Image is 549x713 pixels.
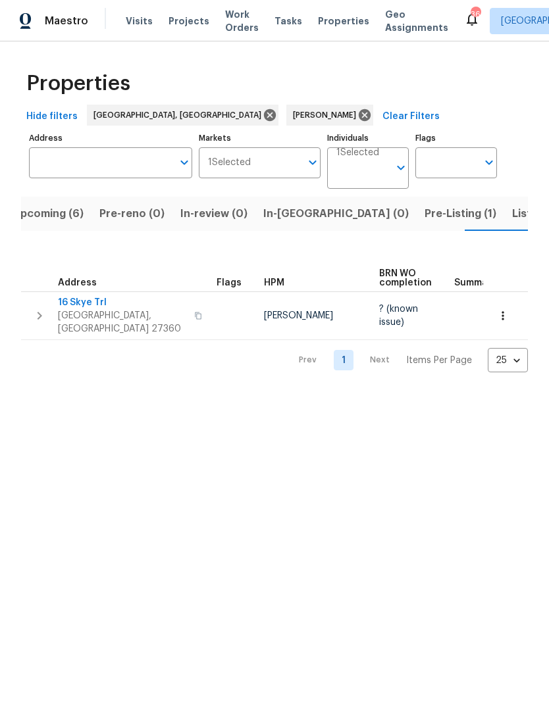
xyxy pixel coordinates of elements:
[264,311,333,320] span: [PERSON_NAME]
[385,8,448,34] span: Geo Assignments
[293,109,361,122] span: [PERSON_NAME]
[488,343,528,378] div: 25
[58,296,186,309] span: 16 Skye Trl
[334,350,353,370] a: Goto page 1
[208,157,251,168] span: 1 Selected
[392,159,410,177] button: Open
[13,205,84,223] span: Upcoming (6)
[26,77,130,90] span: Properties
[274,16,302,26] span: Tasks
[21,105,83,129] button: Hide filters
[58,278,97,287] span: Address
[379,305,418,327] span: ? (known issue)
[406,354,472,367] p: Items Per Page
[377,105,445,129] button: Clear Filters
[263,205,409,223] span: In-[GEOGRAPHIC_DATA] (0)
[336,147,379,159] span: 1 Selected
[327,134,409,142] label: Individuals
[180,205,248,223] span: In-review (0)
[382,109,440,125] span: Clear Filters
[379,269,432,287] span: BRN WO completion
[29,134,192,142] label: Address
[286,105,373,126] div: [PERSON_NAME]
[169,14,209,28] span: Projects
[26,109,78,125] span: Hide filters
[480,153,498,172] button: Open
[45,14,88,28] span: Maestro
[217,278,242,287] span: Flags
[415,134,497,142] label: Flags
[175,153,194,172] button: Open
[264,278,284,287] span: HPM
[225,8,259,34] span: Work Orders
[454,278,497,287] span: Summary
[425,205,496,223] span: Pre-Listing (1)
[99,205,165,223] span: Pre-reno (0)
[303,153,322,172] button: Open
[93,109,267,122] span: [GEOGRAPHIC_DATA], [GEOGRAPHIC_DATA]
[318,14,369,28] span: Properties
[471,8,480,21] div: 36
[286,348,528,372] nav: Pagination Navigation
[199,134,321,142] label: Markets
[58,309,186,335] span: [GEOGRAPHIC_DATA], [GEOGRAPHIC_DATA] 27360
[87,105,278,126] div: [GEOGRAPHIC_DATA], [GEOGRAPHIC_DATA]
[126,14,153,28] span: Visits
